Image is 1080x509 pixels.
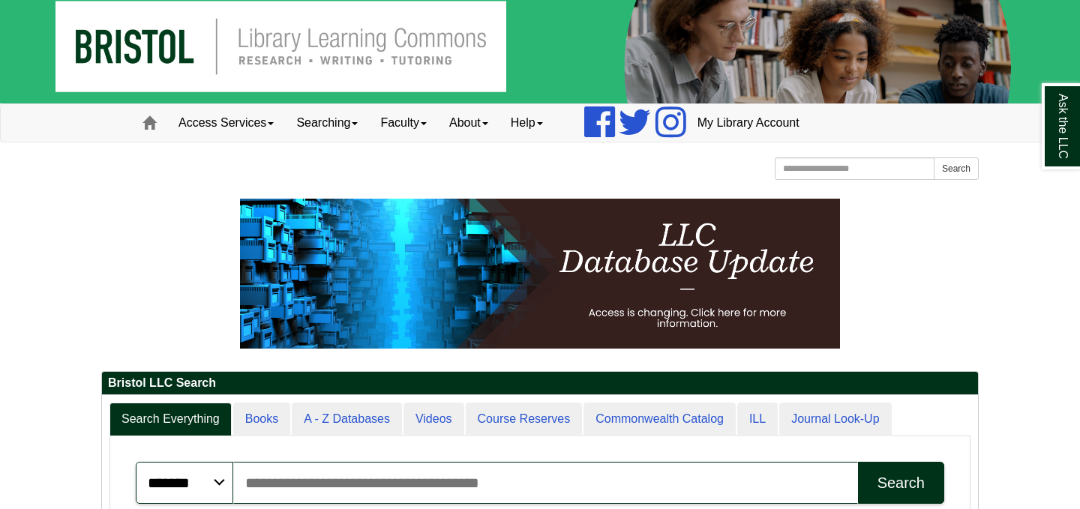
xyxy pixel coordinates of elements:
a: A - Z Databases [292,403,402,436]
a: ILL [737,403,778,436]
img: HTML tutorial [240,199,840,349]
a: Commonwealth Catalog [583,403,736,436]
a: Search Everything [109,403,232,436]
h2: Bristol LLC Search [102,372,978,395]
a: Videos [403,403,464,436]
button: Search [934,157,979,180]
div: Search [877,475,925,492]
a: About [438,104,499,142]
a: Help [499,104,554,142]
a: Course Reserves [466,403,583,436]
a: Faculty [369,104,438,142]
a: Books [233,403,290,436]
a: Journal Look-Up [779,403,891,436]
a: Searching [285,104,369,142]
a: My Library Account [686,104,811,142]
button: Search [858,462,944,504]
a: Access Services [167,104,285,142]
